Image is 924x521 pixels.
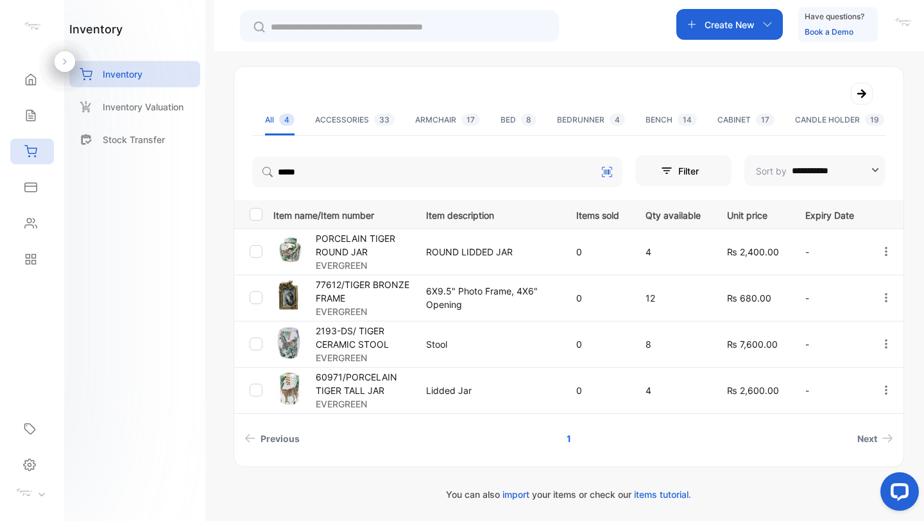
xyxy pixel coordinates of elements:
p: 0 [576,245,619,259]
p: Inventory [103,67,142,81]
span: 8 [521,114,536,126]
p: 0 [576,337,619,351]
p: Inventory Valuation [103,100,184,114]
p: - [805,337,854,351]
p: Expiry Date [805,206,854,222]
div: ACCESSORIES [315,114,395,126]
iframe: LiveChat chat widget [870,467,924,521]
a: Next page [852,427,898,450]
p: EVERGREEN [316,397,410,411]
span: 4 [279,114,295,126]
p: 8 [646,337,701,351]
p: Stock Transfer [103,133,165,146]
span: 17 [756,114,774,126]
div: All [265,114,295,126]
span: items tutorial. [634,489,691,500]
a: Stock Transfer [69,126,200,153]
span: Previous [261,432,300,445]
p: 0 [576,384,619,397]
a: Inventory Valuation [69,94,200,120]
p: 60971/PORCELAIN TIGER TALL JAR [316,370,410,397]
span: 14 [678,114,697,126]
p: Qty available [646,206,701,222]
p: Create New [705,18,755,31]
span: ₨ 2,400.00 [727,246,779,257]
img: avatar [893,13,912,32]
img: item [273,327,305,359]
div: BED [501,114,536,126]
ul: Pagination [234,427,903,450]
p: - [805,384,854,397]
div: CANDLE HOLDER [795,114,884,126]
div: ARMCHAIR [415,114,480,126]
p: You can also your items or check our [234,488,904,501]
p: Have questions? [805,10,864,23]
p: Unit price [727,206,779,222]
p: 6X9.5" Photo Frame, 4X6" Opening [426,284,549,311]
span: 33 [374,114,395,126]
div: BENCH [646,114,697,126]
button: Create New [676,9,783,40]
p: EVERGREEN [316,259,410,272]
p: Item description [426,206,549,222]
p: Stool [426,337,549,351]
p: Items sold [576,206,619,222]
span: 19 [865,114,884,126]
p: 77612/TIGER BRONZE FRAME [316,278,410,305]
span: 17 [461,114,480,126]
p: 2193-DS/ TIGER CERAMIC STOOL [316,324,410,351]
p: Lidded Jar [426,384,549,397]
p: EVERGREEN [316,305,410,318]
p: - [805,245,854,259]
img: item [273,373,305,405]
img: item [273,234,305,266]
p: 4 [646,245,701,259]
span: ₨ 2,600.00 [727,385,779,396]
img: logo [22,17,42,36]
a: Previous page [239,427,305,450]
a: Inventory [69,61,200,87]
span: ₨ 680.00 [727,293,771,303]
button: Sort by [744,155,886,186]
p: - [805,291,854,305]
img: item [273,280,305,312]
p: EVERGREEN [316,351,410,364]
img: profile [14,483,33,502]
span: 4 [610,114,625,126]
a: Book a Demo [805,27,853,37]
p: Sort by [756,164,787,178]
div: CABINET [717,114,774,126]
div: BEDRUNNER [557,114,625,126]
h1: inventory [69,21,123,38]
p: PORCELAIN TIGER ROUND JAR [316,232,410,259]
p: 12 [646,291,701,305]
span: import [502,489,529,500]
a: Page 1 is your current page [551,427,586,450]
button: avatar [893,9,912,40]
span: Next [857,432,877,445]
p: 4 [646,384,701,397]
p: ROUND LIDDED JAR [426,245,549,259]
p: Item name/Item number [273,206,410,222]
span: ₨ 7,600.00 [727,339,778,350]
p: 0 [576,291,619,305]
